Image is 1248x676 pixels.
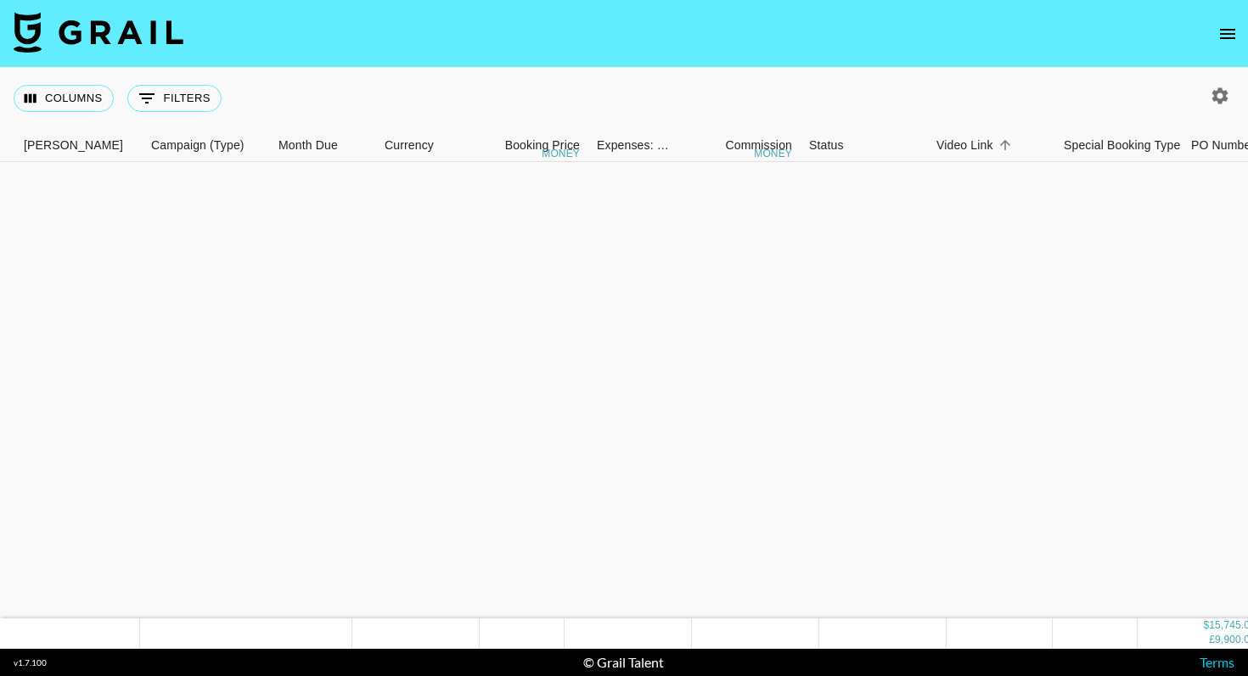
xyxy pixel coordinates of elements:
[1055,129,1183,162] div: Special Booking Type
[725,129,792,162] div: Commission
[993,133,1017,157] button: Sort
[542,148,580,159] div: money
[1209,634,1215,648] div: £
[754,148,792,159] div: money
[14,657,47,668] div: v 1.7.100
[583,654,664,671] div: © Grail Talent
[278,129,338,162] div: Month Due
[270,129,376,162] div: Month Due
[1203,619,1209,634] div: $
[936,129,993,162] div: Video Link
[597,129,670,162] div: Expenses: Remove Commission?
[1064,129,1180,162] div: Special Booking Type
[151,129,245,162] div: Campaign (Type)
[801,129,928,162] div: Status
[1200,654,1234,670] a: Terms
[376,129,461,162] div: Currency
[809,129,844,162] div: Status
[24,129,123,162] div: [PERSON_NAME]
[385,129,434,162] div: Currency
[588,129,673,162] div: Expenses: Remove Commission?
[14,12,183,53] img: Grail Talent
[15,129,143,162] div: Booker
[14,85,114,112] button: Select columns
[1211,17,1245,51] button: open drawer
[127,85,222,112] button: Show filters
[143,129,270,162] div: Campaign (Type)
[505,129,580,162] div: Booking Price
[928,129,1055,162] div: Video Link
